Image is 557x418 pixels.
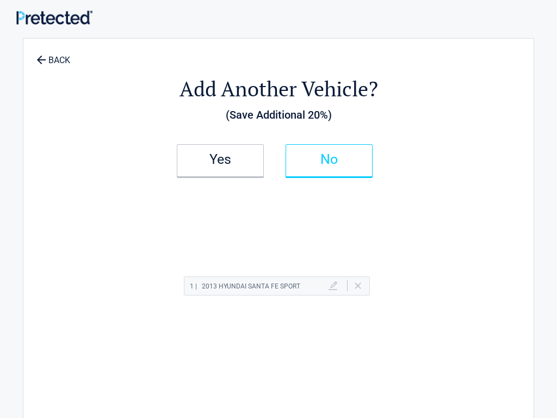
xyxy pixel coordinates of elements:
a: BACK [34,46,72,65]
h2: Add Another Vehicle? [83,75,474,103]
h2: No [297,156,361,163]
h2: Yes [188,156,252,163]
img: Main Logo [16,10,92,24]
h2: 2013 Hyundai SANTA FE SPORT [190,280,300,293]
a: Delete [355,282,361,289]
h3: (Save Additional 20%) [83,106,474,124]
span: 1 | [190,282,197,290]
